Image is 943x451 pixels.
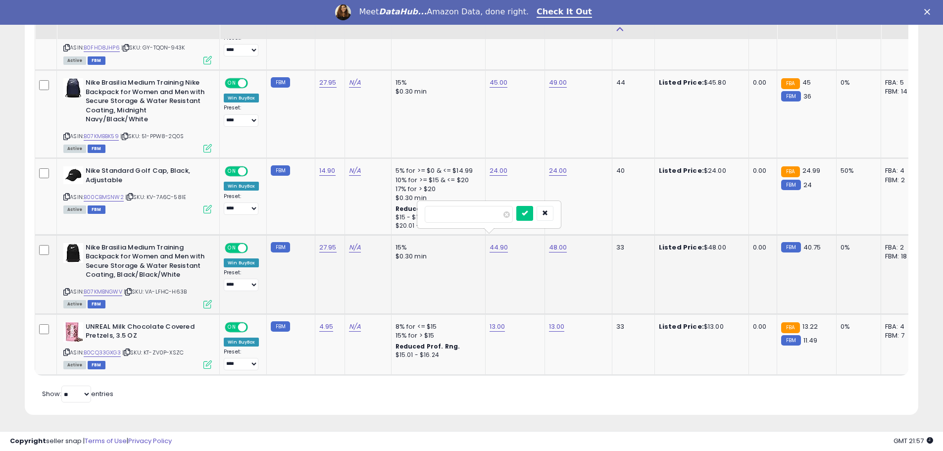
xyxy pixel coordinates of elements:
[86,78,206,127] b: Nike Brasilia Medium Training Nike Backpack for Women and Men with Secure Storage & Water Resista...
[885,243,918,252] div: FBA: 2
[63,243,212,307] div: ASIN:
[63,166,83,184] img: 31D-RD-RMwL._SL40_.jpg
[396,342,460,351] b: Reduced Prof. Rng.
[803,336,818,345] span: 11.49
[319,243,337,252] a: 27.95
[63,300,86,308] span: All listings currently available for purchase on Amazon
[885,87,918,96] div: FBM: 14
[86,243,206,282] b: Nike Brasilia Medium Training Backpack for Women and Men with Secure Storage & Water Resistant Co...
[319,166,336,176] a: 14.90
[616,322,647,331] div: 33
[549,78,567,88] a: 49.00
[224,269,259,292] div: Preset:
[128,436,172,446] a: Privacy Policy
[885,322,918,331] div: FBA: 4
[247,167,262,176] span: OFF
[802,322,818,331] span: 13.22
[271,165,290,176] small: FBM
[781,335,800,346] small: FBM
[359,7,529,17] div: Meet Amazon Data, done right.
[84,44,120,52] a: B0FHD8JHP6
[124,288,187,296] span: | SKU: VA-LFHC-H63B
[247,244,262,252] span: OFF
[490,78,508,88] a: 45.00
[549,166,567,176] a: 24.00
[841,322,873,331] div: 0%
[226,323,238,331] span: ON
[803,180,812,190] span: 24
[396,185,478,194] div: 17% for > $20
[349,78,361,88] a: N/A
[122,349,184,356] span: | SKU: KT-ZV0P-XSZC
[841,78,873,87] div: 0%
[885,166,918,175] div: FBA: 4
[224,258,259,267] div: Win BuyBox
[84,349,121,357] a: B0CQ33GXG3
[803,92,811,101] span: 36
[659,78,741,87] div: $45.80
[84,288,122,296] a: B07KMBNGWV
[63,56,86,65] span: All listings currently available for purchase on Amazon
[319,78,337,88] a: 27.95
[88,205,105,214] span: FBM
[893,436,933,446] span: 2025-09-8 21:57 GMT
[396,78,478,87] div: 15%
[803,243,821,252] span: 40.75
[224,104,259,127] div: Preset:
[781,322,799,333] small: FBA
[396,204,460,213] b: Reduced Prof. Rng.
[659,166,741,175] div: $24.00
[349,166,361,176] a: N/A
[84,132,119,141] a: B07KMBBK59
[490,322,505,332] a: 13.00
[396,87,478,96] div: $0.30 min
[885,331,918,340] div: FBM: 7
[549,322,565,332] a: 13.00
[271,321,290,332] small: FBM
[247,323,262,331] span: OFF
[125,193,186,201] span: | SKU: KV-7A6C-58IE
[88,145,105,153] span: FBM
[490,243,508,252] a: 44.90
[753,243,769,252] div: 0.00
[271,77,290,88] small: FBM
[120,132,184,140] span: | SKU: 51-PPW8-2Q0S
[63,166,212,212] div: ASIN:
[616,243,647,252] div: 33
[396,166,478,175] div: 5% for >= $0 & <= $14.99
[396,351,478,359] div: $15.01 - $16.24
[42,389,113,399] span: Show: entries
[224,94,259,102] div: Win BuyBox
[781,242,800,252] small: FBM
[88,361,105,369] span: FBM
[379,7,427,16] i: DataHub...
[271,242,290,252] small: FBM
[841,166,873,175] div: 50%
[121,44,185,51] span: | SKU: GY-TQON-943K
[10,436,46,446] strong: Copyright
[885,252,918,261] div: FBM: 18
[224,349,259,371] div: Preset:
[349,322,361,332] a: N/A
[63,78,212,151] div: ASIN:
[616,166,647,175] div: 40
[659,78,704,87] b: Listed Price:
[63,361,86,369] span: All listings currently available for purchase on Amazon
[396,222,478,230] div: $20.01 - $21.68
[84,193,124,201] a: B00CBMSNW2
[226,79,238,88] span: ON
[224,193,259,215] div: Preset:
[247,79,262,88] span: OFF
[781,180,800,190] small: FBM
[549,243,567,252] a: 48.00
[396,194,478,202] div: $0.30 min
[490,166,508,176] a: 24.00
[63,243,83,263] img: 31UPDBorvDL._SL40_.jpg
[63,205,86,214] span: All listings currently available for purchase on Amazon
[659,243,704,252] b: Listed Price:
[396,322,478,331] div: 8% for <= $15
[802,166,821,175] span: 24.99
[396,243,478,252] div: 15%
[659,322,704,331] b: Listed Price:
[659,166,704,175] b: Listed Price:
